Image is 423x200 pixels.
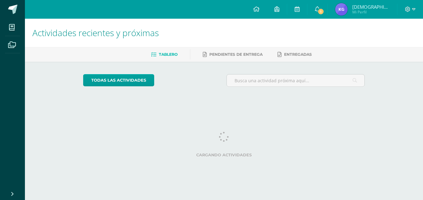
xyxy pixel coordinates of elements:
[317,8,324,15] span: 1
[352,4,390,10] span: [DEMOGRAPHIC_DATA][PERSON_NAME]
[335,3,348,16] img: 539cc5bd626f014ac50f580b2a0dcfb6.png
[278,50,312,60] a: Entregadas
[203,50,263,60] a: Pendientes de entrega
[352,9,390,15] span: Mi Perfil
[83,153,365,157] label: Cargando actividades
[227,74,365,87] input: Busca una actividad próxima aquí...
[32,27,159,39] span: Actividades recientes y próximas
[159,52,178,57] span: Tablero
[151,50,178,60] a: Tablero
[83,74,154,86] a: todas las Actividades
[209,52,263,57] span: Pendientes de entrega
[284,52,312,57] span: Entregadas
